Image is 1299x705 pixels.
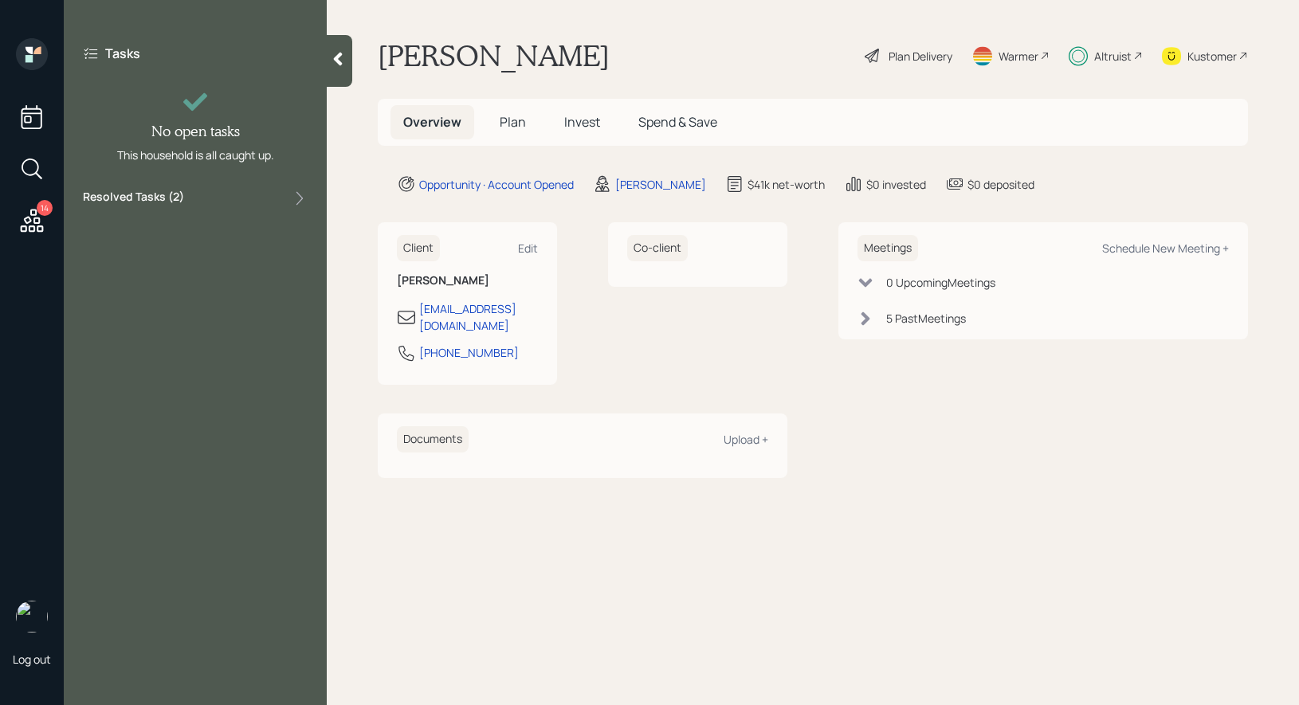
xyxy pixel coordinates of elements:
[419,344,519,361] div: [PHONE_NUMBER]
[500,113,526,131] span: Plan
[627,235,688,261] h6: Co-client
[419,176,574,193] div: Opportunity · Account Opened
[105,45,140,62] label: Tasks
[1187,48,1237,65] div: Kustomer
[724,432,768,447] div: Upload +
[397,235,440,261] h6: Client
[397,274,538,288] h6: [PERSON_NAME]
[378,38,610,73] h1: [PERSON_NAME]
[967,176,1034,193] div: $0 deposited
[857,235,918,261] h6: Meetings
[13,652,51,667] div: Log out
[151,123,240,140] h4: No open tasks
[748,176,825,193] div: $41k net-worth
[886,274,995,291] div: 0 Upcoming Meeting s
[37,200,53,216] div: 14
[886,310,966,327] div: 5 Past Meeting s
[889,48,952,65] div: Plan Delivery
[1094,48,1132,65] div: Altruist
[638,113,717,131] span: Spend & Save
[16,601,48,633] img: treva-nostdahl-headshot.png
[615,176,706,193] div: [PERSON_NAME]
[83,189,184,208] label: Resolved Tasks ( 2 )
[403,113,461,131] span: Overview
[1102,241,1229,256] div: Schedule New Meeting +
[397,426,469,452] h6: Documents
[117,147,274,163] div: This household is all caught up.
[999,48,1038,65] div: Warmer
[518,241,538,256] div: Edit
[419,300,538,334] div: [EMAIL_ADDRESS][DOMAIN_NAME]
[564,113,600,131] span: Invest
[866,176,926,193] div: $0 invested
